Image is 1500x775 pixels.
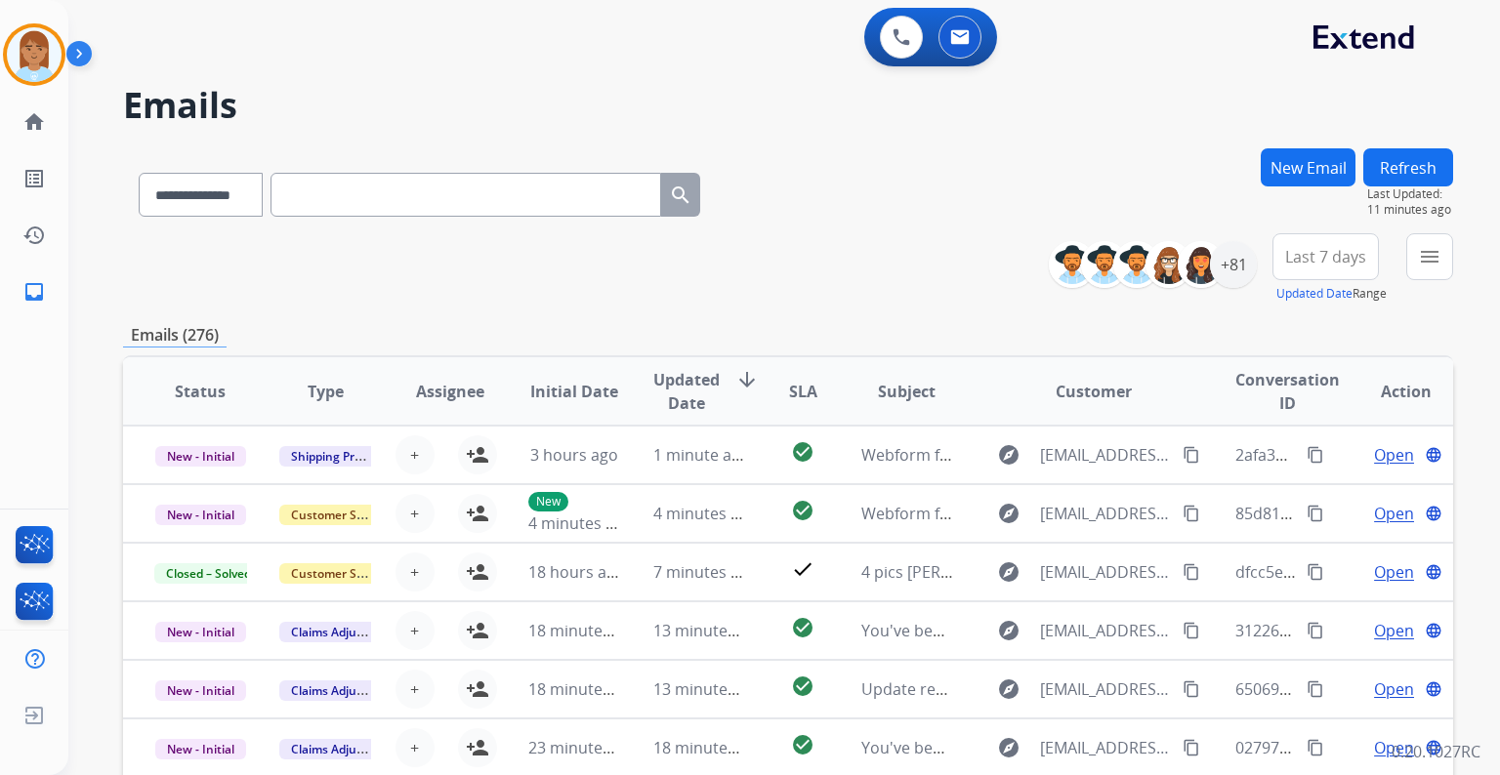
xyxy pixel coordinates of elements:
[155,739,246,759] span: New - Initial
[155,622,246,642] span: New - Initial
[653,368,720,415] span: Updated Date
[466,443,489,467] mat-icon: person_add
[396,552,435,591] button: +
[1367,186,1453,202] span: Last Updated:
[653,620,767,641] span: 13 minutes ago
[396,611,435,650] button: +
[1183,505,1200,522] mat-icon: content_copy
[1056,380,1132,403] span: Customer
[1183,680,1200,698] mat-icon: content_copy
[279,505,406,525] span: Customer Support
[653,678,767,700] span: 13 minutes ago
[1040,619,1171,642] span: [EMAIL_ADDRESS][DOMAIN_NAME]
[22,224,46,247] mat-icon: history
[123,323,227,347] p: Emails (276)
[653,561,758,583] span: 7 minutes ago
[997,560,1021,584] mat-icon: explore
[1374,619,1414,642] span: Open
[791,616,814,639] mat-icon: check_circle
[653,503,758,524] span: 4 minutes ago
[997,443,1021,467] mat-icon: explore
[878,380,936,403] span: Subject
[466,619,489,642] mat-icon: person_add
[1363,148,1453,186] button: Refresh
[279,622,413,642] span: Claims Adjudication
[155,505,246,525] span: New - Initial
[308,380,344,403] span: Type
[410,619,419,642] span: +
[1307,505,1324,522] mat-icon: content_copy
[123,86,1453,125] h2: Emails
[410,502,419,525] span: +
[1425,446,1442,464] mat-icon: language
[530,380,618,403] span: Initial Date
[1183,622,1200,639] mat-icon: content_copy
[1261,148,1355,186] button: New Email
[1307,446,1324,464] mat-icon: content_copy
[528,561,625,583] span: 18 hours ago
[528,492,568,511] p: New
[1425,739,1442,756] mat-icon: language
[410,443,419,467] span: +
[1425,505,1442,522] mat-icon: language
[1307,680,1324,698] mat-icon: content_copy
[396,435,435,474] button: +
[791,733,814,756] mat-icon: check_circle
[279,739,413,759] span: Claims Adjudication
[466,560,489,584] mat-icon: person_add
[410,677,419,701] span: +
[1307,622,1324,639] mat-icon: content_copy
[7,27,62,82] img: avatar
[1374,677,1414,701] span: Open
[396,728,435,767] button: +
[466,677,489,701] mat-icon: person_add
[1040,502,1171,525] span: [EMAIL_ADDRESS][DOMAIN_NAME]
[279,563,406,584] span: Customer Support
[410,736,419,759] span: +
[155,446,246,467] span: New - Initial
[997,736,1021,759] mat-icon: explore
[1425,563,1442,581] mat-icon: language
[1040,560,1171,584] span: [EMAIL_ADDRESS][DOMAIN_NAME]
[528,737,642,758] span: 23 minutes ago
[1367,202,1453,218] span: 11 minutes ago
[1374,443,1414,467] span: Open
[1425,622,1442,639] mat-icon: language
[1328,357,1453,426] th: Action
[410,560,419,584] span: +
[1285,253,1366,261] span: Last 7 days
[154,563,263,584] span: Closed – Solved
[1374,736,1414,759] span: Open
[1418,245,1441,268] mat-icon: menu
[1040,443,1171,467] span: [EMAIL_ADDRESS][DOMAIN_NAME]
[861,561,1190,583] span: 4 pics [PERSON_NAME] tel [PHONE_NUMBER]
[1276,286,1353,302] button: Updated Date
[396,670,435,709] button: +
[997,619,1021,642] mat-icon: explore
[1307,563,1324,581] mat-icon: content_copy
[1392,740,1480,763] p: 0.20.1027RC
[528,678,642,700] span: 18 minutes ago
[1235,368,1340,415] span: Conversation ID
[653,444,750,466] span: 1 minute ago
[1307,739,1324,756] mat-icon: content_copy
[396,494,435,533] button: +
[466,502,489,525] mat-icon: person_add
[175,380,226,403] span: Status
[653,737,767,758] span: 18 minutes ago
[1183,563,1200,581] mat-icon: content_copy
[1374,560,1414,584] span: Open
[530,444,618,466] span: 3 hours ago
[669,184,692,207] mat-icon: search
[1183,446,1200,464] mat-icon: content_copy
[416,380,484,403] span: Assignee
[735,368,759,391] mat-icon: arrow_downward
[1210,241,1257,288] div: +81
[22,280,46,304] mat-icon: inbox
[861,620,1476,641] span: You've been assigned a new service order: 5779a3b0-f5d6-472e-85c9-03e1b18778e5
[789,380,817,403] span: SLA
[997,502,1021,525] mat-icon: explore
[1183,739,1200,756] mat-icon: content_copy
[1374,502,1414,525] span: Open
[791,440,814,464] mat-icon: check_circle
